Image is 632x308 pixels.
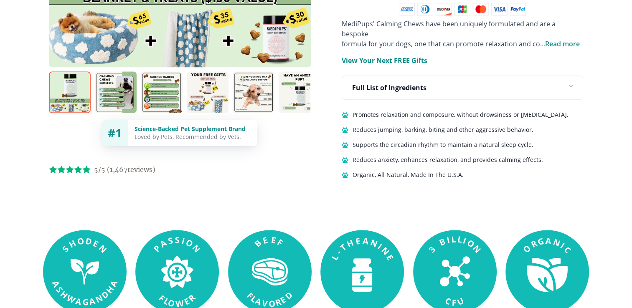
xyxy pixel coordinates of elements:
[342,56,427,66] p: View Your Next FREE Gifts
[95,71,137,113] img: Calming Chews | Natural Dog Supplements
[279,71,320,113] img: Calming Chews | Natural Dog Supplements
[342,19,556,38] span: MediPups' Calming Chews have been uniquely formulated and are a bespoke
[187,71,228,113] img: Calming Chews | Natural Dog Supplements
[108,125,122,141] span: #1
[540,39,580,48] span: ...
[233,71,274,113] img: Calming Chews | Natural Dog Supplements
[353,140,533,150] span: Supports the circadian rhythm to maintain a natural sleep cycle.
[545,39,580,48] span: Read more
[353,155,543,165] span: Reduces anxiety, enhances relaxation, and provides calming effects.
[135,125,251,133] div: Science-Backed Pet Supplement Brand
[353,125,533,135] span: Reduces jumping, barking, biting and other aggressive behavior.
[342,39,540,48] span: formula for your dogs, one that can promote relaxation and co
[141,71,183,113] img: Calming Chews | Natural Dog Supplements
[353,170,464,180] span: Organic, All Natural, Made In The U.S.A.
[94,165,155,174] span: 5/5 ( 1,467 reviews)
[353,110,569,120] span: Promotes relaxation and composure, without drowsiness or [MEDICAL_DATA].
[135,133,251,141] div: Loved by Pets, Recommended by Vets.
[49,71,91,113] img: Calming Chews | Natural Dog Supplements
[399,3,526,15] img: payment methods
[352,83,426,93] p: Full List of Ingredients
